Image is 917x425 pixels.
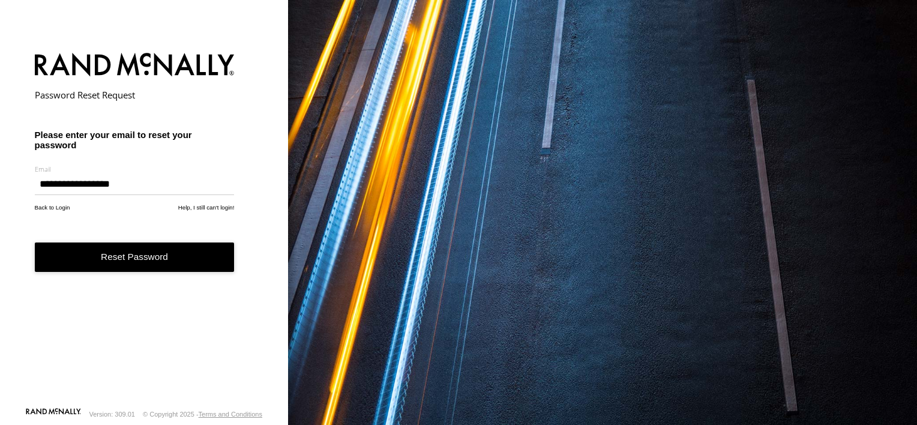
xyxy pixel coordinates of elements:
h2: Password Reset Request [35,89,235,101]
a: Visit our Website [26,408,81,420]
img: Rand McNally [35,50,235,81]
div: © Copyright 2025 - [143,411,262,418]
label: Email [35,164,235,173]
a: Back to Login [35,204,70,211]
h3: Please enter your email to reset your password [35,130,235,150]
a: Help, I still can't login! [178,204,235,211]
a: Terms and Conditions [199,411,262,418]
button: Reset Password [35,243,235,272]
div: Version: 309.01 [89,411,135,418]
